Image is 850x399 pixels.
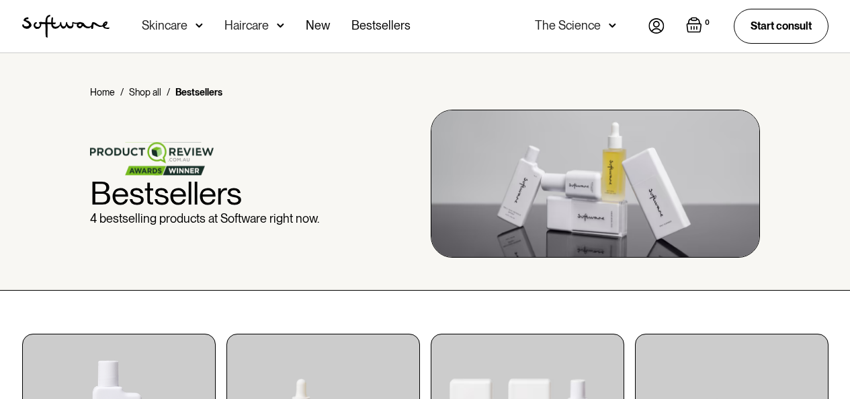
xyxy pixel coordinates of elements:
[175,85,222,99] div: Bestsellers
[90,211,319,226] p: 4 bestselling products at Software right now.
[609,19,616,32] img: arrow down
[142,19,187,32] div: Skincare
[22,15,110,38] img: Software Logo
[196,19,203,32] img: arrow down
[90,176,319,211] h1: Bestsellers
[22,15,110,38] a: home
[129,85,161,99] a: Shop all
[734,9,828,43] a: Start consult
[167,85,170,99] div: /
[90,142,214,176] img: product review logo
[702,17,712,29] div: 0
[686,17,712,36] a: Open cart
[90,85,115,99] a: Home
[277,19,284,32] img: arrow down
[224,19,269,32] div: Haircare
[120,85,124,99] div: /
[535,19,601,32] div: The Science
